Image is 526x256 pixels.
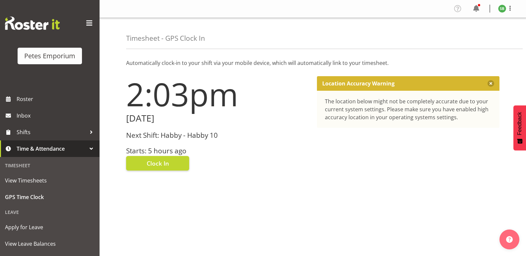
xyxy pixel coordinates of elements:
div: Timesheet [2,159,98,172]
a: View Timesheets [2,172,98,189]
span: View Timesheets [5,176,95,185]
p: Location Accuracy Warning [322,80,395,87]
h2: [DATE] [126,113,309,124]
img: stephanie-burden9828.jpg [498,5,506,13]
h3: Next Shift: Habby - Habby 10 [126,131,309,139]
button: Clock In [126,156,189,171]
span: Feedback [517,112,523,135]
div: Petes Emporium [24,51,75,61]
span: Roster [17,94,96,104]
span: View Leave Balances [5,239,95,249]
div: Leave [2,205,98,219]
h4: Timesheet - GPS Clock In [126,34,205,42]
button: Close message [488,80,494,87]
span: Clock In [147,159,169,168]
p: Automatically clock-in to your shift via your mobile device, which will automatically link to you... [126,59,499,67]
span: GPS Time Clock [5,192,95,202]
img: help-xxl-2.png [506,236,513,243]
a: Apply for Leave [2,219,98,235]
span: Inbox [17,111,96,121]
h3: Starts: 5 hours ago [126,147,309,155]
a: GPS Time Clock [2,189,98,205]
div: The location below might not be completely accurate due to your current system settings. Please m... [325,97,492,121]
h1: 2:03pm [126,76,309,112]
span: Apply for Leave [5,222,95,232]
span: Shifts [17,127,86,137]
span: Time & Attendance [17,144,86,154]
button: Feedback - Show survey [513,105,526,150]
img: Rosterit website logo [5,17,60,30]
a: View Leave Balances [2,235,98,252]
